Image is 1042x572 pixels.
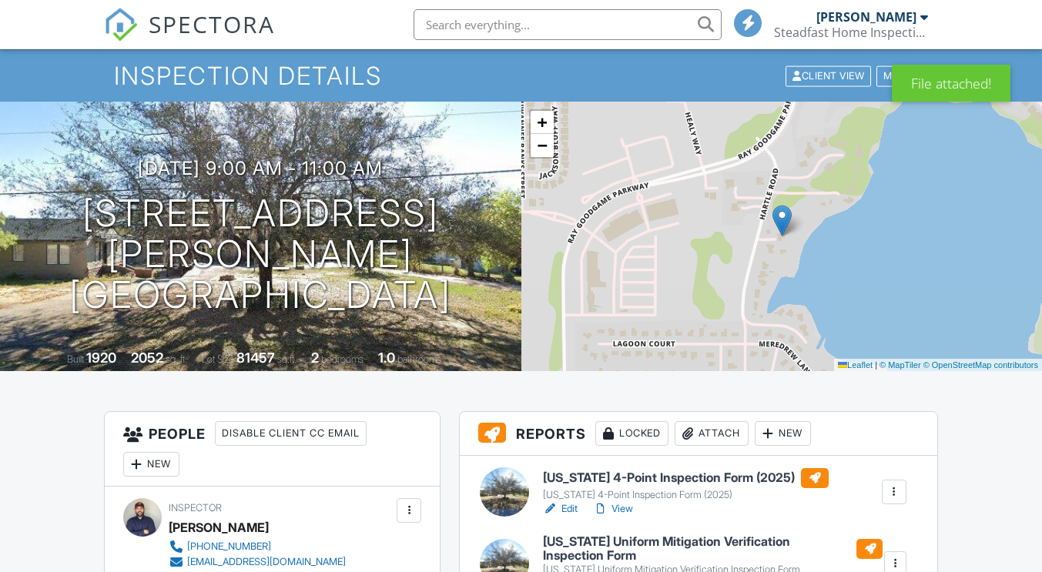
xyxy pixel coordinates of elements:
[131,350,163,366] div: 2052
[321,353,364,365] span: bedrooms
[875,360,877,370] span: |
[187,540,271,553] div: [PHONE_NUMBER]
[774,25,928,40] div: Steadfast Home Inspections llc
[675,421,749,446] div: Attach
[169,539,346,554] a: [PHONE_NUMBER]
[138,158,383,179] h3: [DATE] 9:00 am - 11:00 am
[105,412,440,487] h3: People
[104,8,138,42] img: The Best Home Inspection Software - Spectora
[838,360,873,370] a: Leaflet
[378,350,395,366] div: 1.0
[786,65,871,86] div: Client View
[149,8,275,40] span: SPECTORA
[537,135,547,155] span: −
[595,421,668,446] div: Locked
[104,21,275,53] a: SPECTORA
[537,112,547,132] span: +
[543,501,578,517] a: Edit
[543,468,829,488] h6: [US_STATE] 4-Point Inspection Form (2025)
[169,554,346,570] a: [EMAIL_ADDRESS][DOMAIN_NAME]
[187,556,346,568] div: [EMAIL_ADDRESS][DOMAIN_NAME]
[123,452,179,477] div: New
[236,350,275,366] div: 81457
[543,535,883,562] h6: [US_STATE] Uniform Mitigation Verification Inspection Form
[531,134,554,157] a: Zoom out
[784,69,875,81] a: Client View
[215,421,367,446] div: Disable Client CC Email
[397,353,441,365] span: bathrooms
[816,9,916,25] div: [PERSON_NAME]
[114,62,928,89] h1: Inspection Details
[67,353,84,365] span: Built
[169,516,269,539] div: [PERSON_NAME]
[166,353,187,365] span: sq. ft.
[311,350,319,366] div: 2
[414,9,722,40] input: Search everything...
[202,353,234,365] span: Lot Size
[876,65,926,86] div: More
[460,412,936,456] h3: Reports
[593,501,633,517] a: View
[277,353,297,365] span: sq.ft.
[892,65,1010,102] div: File attached!
[169,502,222,513] span: Inspector
[543,468,829,502] a: [US_STATE] 4-Point Inspection Form (2025) [US_STATE] 4-Point Inspection Form (2025)
[25,193,497,315] h1: [STREET_ADDRESS][PERSON_NAME] [GEOGRAPHIC_DATA]
[880,360,921,370] a: © MapTiler
[543,489,829,501] div: [US_STATE] 4-Point Inspection Form (2025)
[923,360,1038,370] a: © OpenStreetMap contributors
[755,421,811,446] div: New
[531,111,554,134] a: Zoom in
[86,350,116,366] div: 1920
[772,205,792,236] img: Marker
